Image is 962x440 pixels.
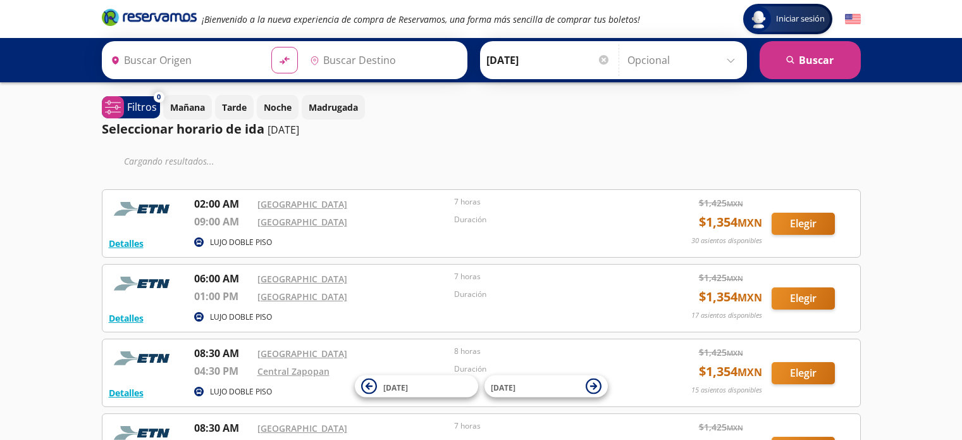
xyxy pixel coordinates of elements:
p: 09:00 AM [194,214,251,229]
button: Detalles [109,386,144,399]
span: $ 1,354 [699,287,762,306]
p: Tarde [222,101,247,114]
img: RESERVAMOS [109,271,178,296]
p: 7 horas [454,420,645,432]
small: MXN [727,348,743,358]
p: Duración [454,289,645,300]
input: Elegir Fecha [486,44,610,76]
p: 8 horas [454,346,645,357]
img: RESERVAMOS [109,196,178,222]
p: 7 horas [454,271,645,282]
p: Duración [454,363,645,375]
small: MXN [727,199,743,208]
a: Central Zapopan [257,365,330,377]
p: 02:00 AM [194,196,251,211]
p: [DATE] [268,122,299,137]
span: $ 1,354 [699,362,762,381]
button: Buscar [760,41,861,79]
button: Elegir [772,362,835,384]
button: Mañana [163,95,212,120]
small: MXN [737,216,762,230]
small: MXN [737,291,762,305]
button: English [845,11,861,27]
p: 08:30 AM [194,346,251,361]
span: [DATE] [491,382,515,393]
a: [GEOGRAPHIC_DATA] [257,348,347,360]
a: [GEOGRAPHIC_DATA] [257,216,347,228]
button: Noche [257,95,299,120]
button: Elegir [772,287,835,310]
button: Tarde [215,95,254,120]
p: LUJO DOBLE PISO [210,237,272,248]
p: Mañana [170,101,205,114]
button: Detalles [109,311,144,325]
button: Madrugada [302,95,365,120]
span: $ 1,425 [699,346,743,359]
p: 08:30 AM [194,420,251,436]
span: 0 [157,92,161,103]
small: MXN [727,273,743,283]
button: [DATE] [355,375,478,398]
a: [GEOGRAPHIC_DATA] [257,422,347,434]
span: [DATE] [383,382,408,393]
input: Opcional [627,44,741,76]
p: 30 asientos disponibles [691,236,762,246]
small: MXN [727,423,743,432]
span: $ 1,425 [699,196,743,210]
button: 0Filtros [102,96,160,118]
p: 17 asientos disponibles [691,310,762,321]
p: Seleccionar horario de ida [102,120,264,139]
a: [GEOGRAPHIC_DATA] [257,198,347,210]
a: Brand Logo [102,8,197,30]
p: LUJO DOBLE PISO [210,386,272,398]
p: 06:00 AM [194,271,251,286]
small: MXN [737,365,762,379]
p: 7 horas [454,196,645,208]
input: Buscar Origen [106,44,261,76]
a: [GEOGRAPHIC_DATA] [257,273,347,285]
em: Cargando resultados ... [124,155,214,167]
p: Duración [454,214,645,225]
button: Elegir [772,213,835,235]
p: Noche [264,101,292,114]
button: [DATE] [484,375,608,398]
span: Iniciar sesión [771,13,830,25]
p: 04:30 PM [194,363,251,379]
img: RESERVAMOS [109,346,178,371]
p: 15 asientos disponibles [691,385,762,396]
span: $ 1,425 [699,271,743,284]
a: [GEOGRAPHIC_DATA] [257,291,347,303]
i: Brand Logo [102,8,197,27]
p: 01:00 PM [194,289,251,304]
em: ¡Bienvenido a la nueva experiencia de compra de Reservamos, una forma más sencilla de comprar tus... [202,13,640,25]
input: Buscar Destino [305,44,460,76]
span: $ 1,425 [699,420,743,434]
p: Filtros [127,99,157,115]
button: Detalles [109,237,144,250]
p: Madrugada [309,101,358,114]
p: LUJO DOBLE PISO [210,311,272,323]
span: $ 1,354 [699,213,762,232]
